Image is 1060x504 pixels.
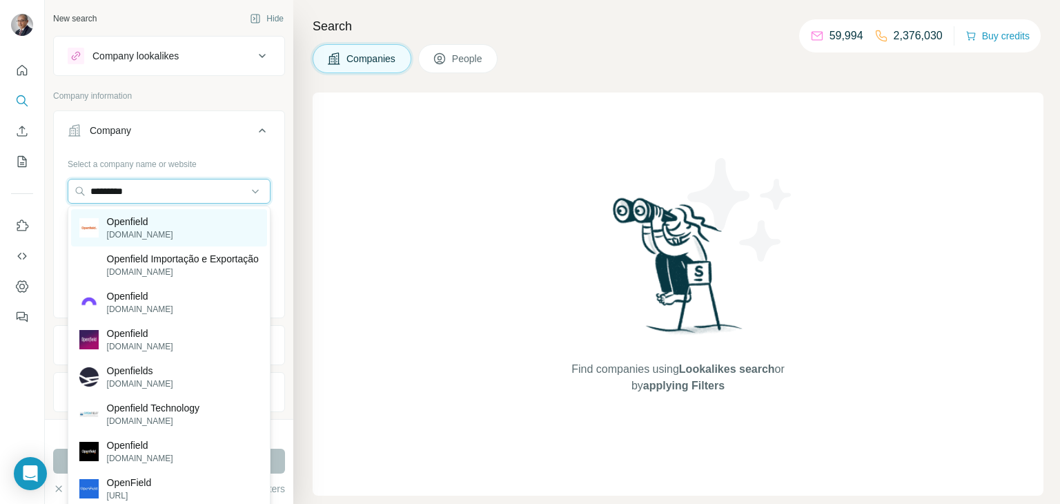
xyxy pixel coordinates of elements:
p: Openfield Technology [107,401,199,415]
p: [DOMAIN_NAME] [107,303,173,316]
div: Open Intercom Messenger [14,457,47,490]
img: Surfe Illustration - Woman searching with binoculars [607,194,750,348]
p: Openfield [107,289,173,303]
p: 2,376,030 [894,28,943,44]
p: [DOMAIN_NAME] [107,266,259,278]
button: Dashboard [11,274,33,299]
img: OpenField [79,479,99,498]
img: Openfield [79,442,99,461]
img: Openfield [79,218,99,238]
div: Company lookalikes [92,49,179,63]
p: [DOMAIN_NAME] [107,378,173,390]
p: Openfield Importação e Exportação [107,252,259,266]
span: Companies [346,52,397,66]
p: [DOMAIN_NAME] [107,415,199,427]
button: Feedback [11,304,33,329]
button: My lists [11,149,33,174]
button: Industry [54,329,284,362]
img: Avatar [11,14,33,36]
span: applying Filters [643,380,725,391]
img: Openfield Importação e Exportação [79,255,99,275]
p: Openfield [107,215,173,229]
p: [URL] [107,490,152,502]
p: Company information [53,90,285,102]
img: Openfields [79,367,99,387]
p: [DOMAIN_NAME] [107,229,173,241]
button: Clear [53,482,92,496]
span: Lookalikes search [679,363,775,375]
button: Buy credits [965,26,1030,46]
button: Use Surfe API [11,244,33,269]
img: Openfield Technology [79,405,99,424]
button: Enrich CSV [11,119,33,144]
p: Openfields [107,364,173,378]
button: Search [11,88,33,113]
button: Hide [240,8,293,29]
span: People [452,52,484,66]
button: Use Surfe on LinkedIn [11,213,33,238]
p: 59,994 [830,28,863,44]
img: Surfe Illustration - Stars [678,148,803,272]
p: [DOMAIN_NAME] [107,452,173,465]
button: Company [54,114,284,153]
button: HQ location [54,376,284,409]
div: New search [53,12,97,25]
button: Company lookalikes [54,39,284,72]
p: Openfield [107,438,173,452]
img: Openfield [79,330,99,349]
img: Openfield [79,293,99,312]
div: Select a company name or website [68,153,271,171]
h4: Search [313,17,1043,36]
p: OpenField [107,476,152,490]
div: Company [90,124,131,137]
p: Openfield [107,327,173,340]
p: [DOMAIN_NAME] [107,340,173,353]
span: Find companies using or by [567,361,788,394]
button: Quick start [11,58,33,83]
